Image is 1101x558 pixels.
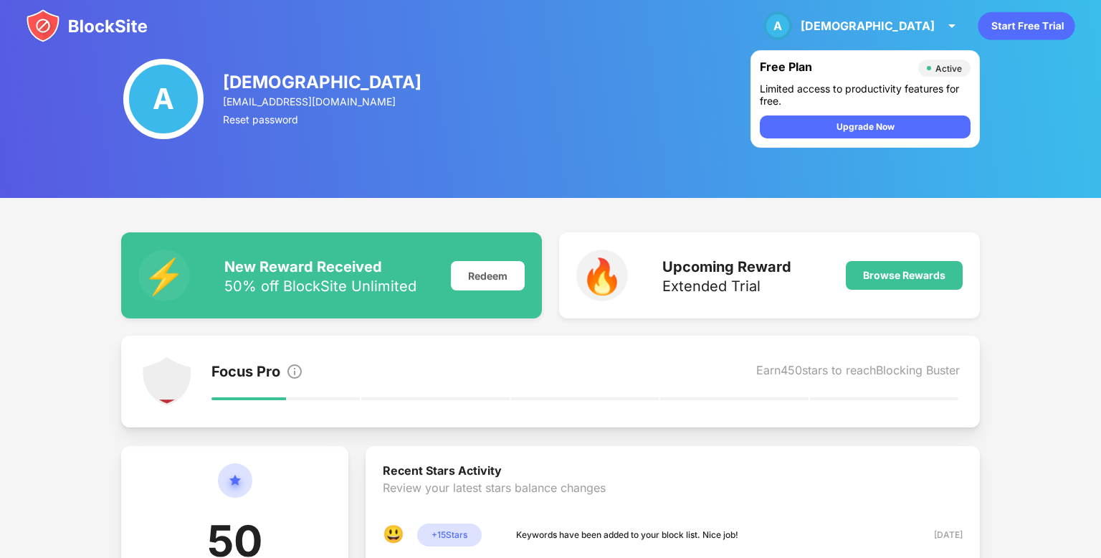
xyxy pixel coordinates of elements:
div: 😃 [383,524,406,547]
div: A [123,59,204,139]
div: Upcoming Reward [662,258,791,275]
div: New Reward Received [224,258,416,275]
div: [EMAIL_ADDRESS][DOMAIN_NAME] [223,95,423,108]
div: A [763,11,792,40]
div: Keywords have been added to your block list. Nice job! [516,528,738,542]
img: circle-star.svg [218,463,252,515]
div: Browse Rewards [863,270,945,281]
div: Active [935,63,962,74]
div: + 15 Stars [417,524,482,547]
div: Extended Trial [662,279,791,293]
div: 🔥 [576,250,628,301]
div: Redeem [451,261,525,290]
div: Upgrade Now [837,120,895,134]
img: points-level-1.svg [141,356,193,407]
div: [DATE] [912,528,963,542]
div: Recent Stars Activity [383,463,963,481]
div: Free Plan [760,60,911,77]
div: [DEMOGRAPHIC_DATA] [801,19,935,33]
div: Reset password [223,113,423,126]
div: [DEMOGRAPHIC_DATA] [223,72,423,93]
div: Review your latest stars balance changes [383,481,963,524]
img: info.svg [286,363,303,380]
div: 50% off BlockSite Unlimited [224,279,416,293]
div: Earn 450 stars to reach Blocking Buster [756,363,960,383]
img: blocksite-icon.svg [26,9,148,43]
div: Limited access to productivity features for free. [760,82,971,107]
div: Focus Pro [211,363,280,383]
div: animation [978,11,1075,40]
div: ⚡️ [138,250,190,301]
